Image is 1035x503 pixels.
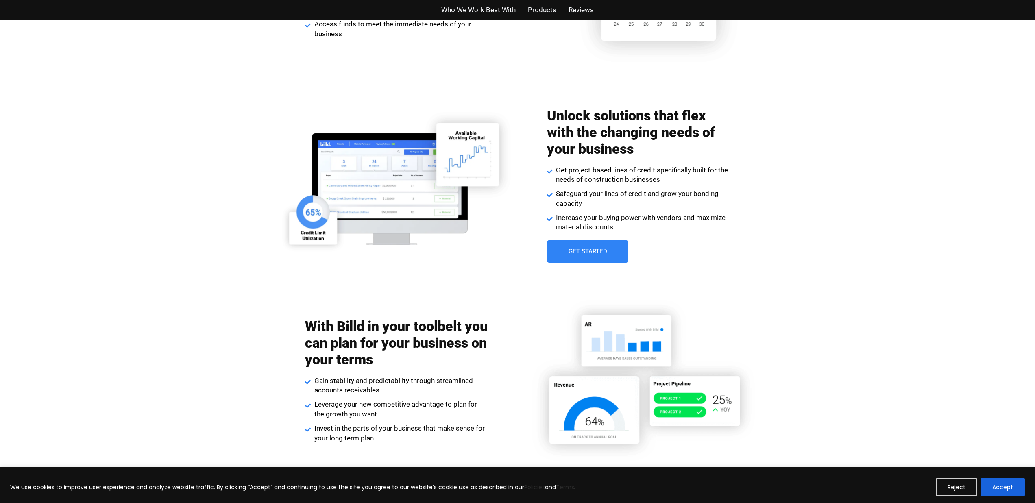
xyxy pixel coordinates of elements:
[312,424,488,443] span: Invest in the parts of your business that make sense for your long term plan
[936,478,977,496] button: Reject
[547,107,730,157] h2: Unlock solutions that flex with the changing needs of your business
[547,240,628,263] a: Get Started
[568,248,607,255] span: Get Started
[524,483,545,491] a: Policies
[528,4,556,16] a: Products
[554,165,730,185] span: Get project-based lines of credit specifically built for the needs of construction businesses
[305,318,488,368] h2: With Billd in your toolbelt you can plan for your business on your terms
[10,482,575,492] p: We use cookies to improve user experience and analyze website traffic. By clicking “Accept” and c...
[569,4,594,16] a: Reviews
[981,478,1025,496] button: Accept
[441,4,516,16] a: Who We Work Best With
[312,400,488,419] span: Leverage your new competitive advantage to plan for the growth you want
[554,189,730,209] span: Safeguard your lines of credit and grow your bonding capacity
[312,20,488,39] span: Access funds to meet the immediate needs of your business
[554,213,730,233] span: Increase your buying power with vendors and maximize material discounts
[312,376,488,396] span: Gain stability and predictability through streamlined accounts receivables
[556,483,574,491] a: Terms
